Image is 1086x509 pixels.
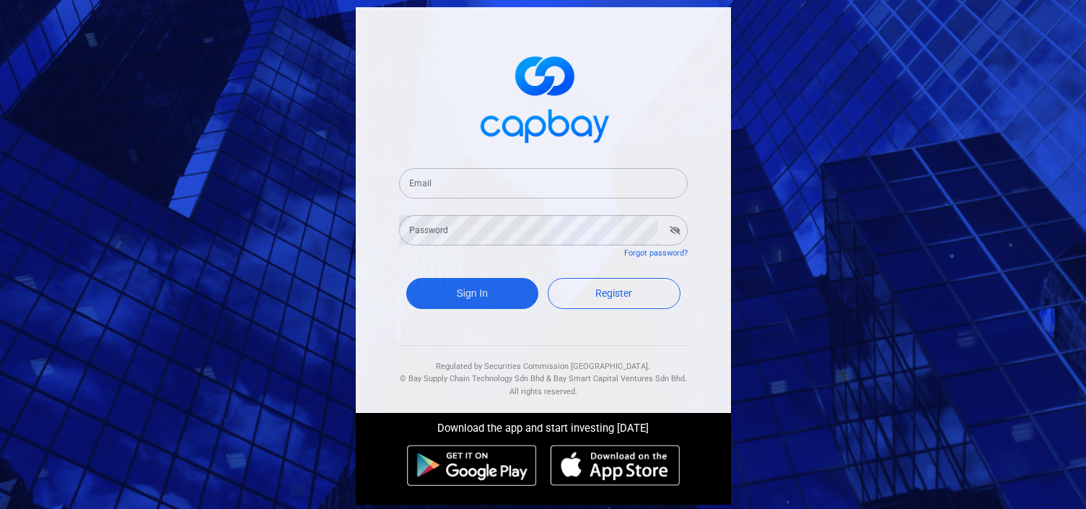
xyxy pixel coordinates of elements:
a: Forgot password? [624,248,688,258]
span: © Bay Supply Chain Technology Sdn Bhd [400,374,544,383]
span: Register [595,287,632,299]
a: Register [548,278,680,309]
img: logo [471,43,616,151]
button: Sign In [406,278,539,309]
div: Download the app and start investing [DATE] [345,413,742,438]
span: Bay Smart Capital Ventures Sdn Bhd. [553,374,687,383]
img: android [407,445,537,487]
img: ios [551,445,679,487]
div: Regulated by Securities Commission [GEOGRAPHIC_DATA]. & All rights reserved. [399,346,688,399]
